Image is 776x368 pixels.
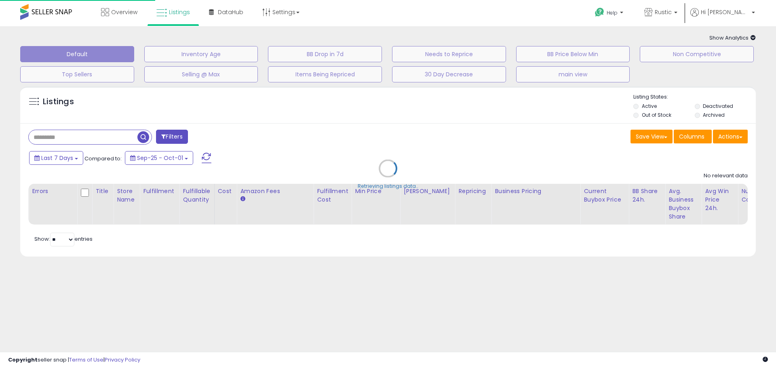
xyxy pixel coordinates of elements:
[709,34,756,42] span: Show Analytics
[169,8,190,16] span: Listings
[8,356,140,364] div: seller snap | |
[268,66,382,82] button: Items Being Repriced
[595,7,605,17] i: Get Help
[588,1,631,26] a: Help
[640,46,754,62] button: Non Competitive
[607,9,618,16] span: Help
[392,66,506,82] button: 30 Day Decrease
[358,183,418,190] div: Retrieving listings data..
[20,46,134,62] button: Default
[69,356,103,364] a: Terms of Use
[655,8,672,16] span: Rustic
[111,8,137,16] span: Overview
[516,46,630,62] button: BB Price Below Min
[144,66,258,82] button: Selling @ Max
[690,8,755,26] a: Hi [PERSON_NAME]
[144,46,258,62] button: Inventory Age
[268,46,382,62] button: BB Drop in 7d
[20,66,134,82] button: Top Sellers
[105,356,140,364] a: Privacy Policy
[701,8,749,16] span: Hi [PERSON_NAME]
[218,8,243,16] span: DataHub
[392,46,506,62] button: Needs to Reprice
[516,66,630,82] button: main view
[8,356,38,364] strong: Copyright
